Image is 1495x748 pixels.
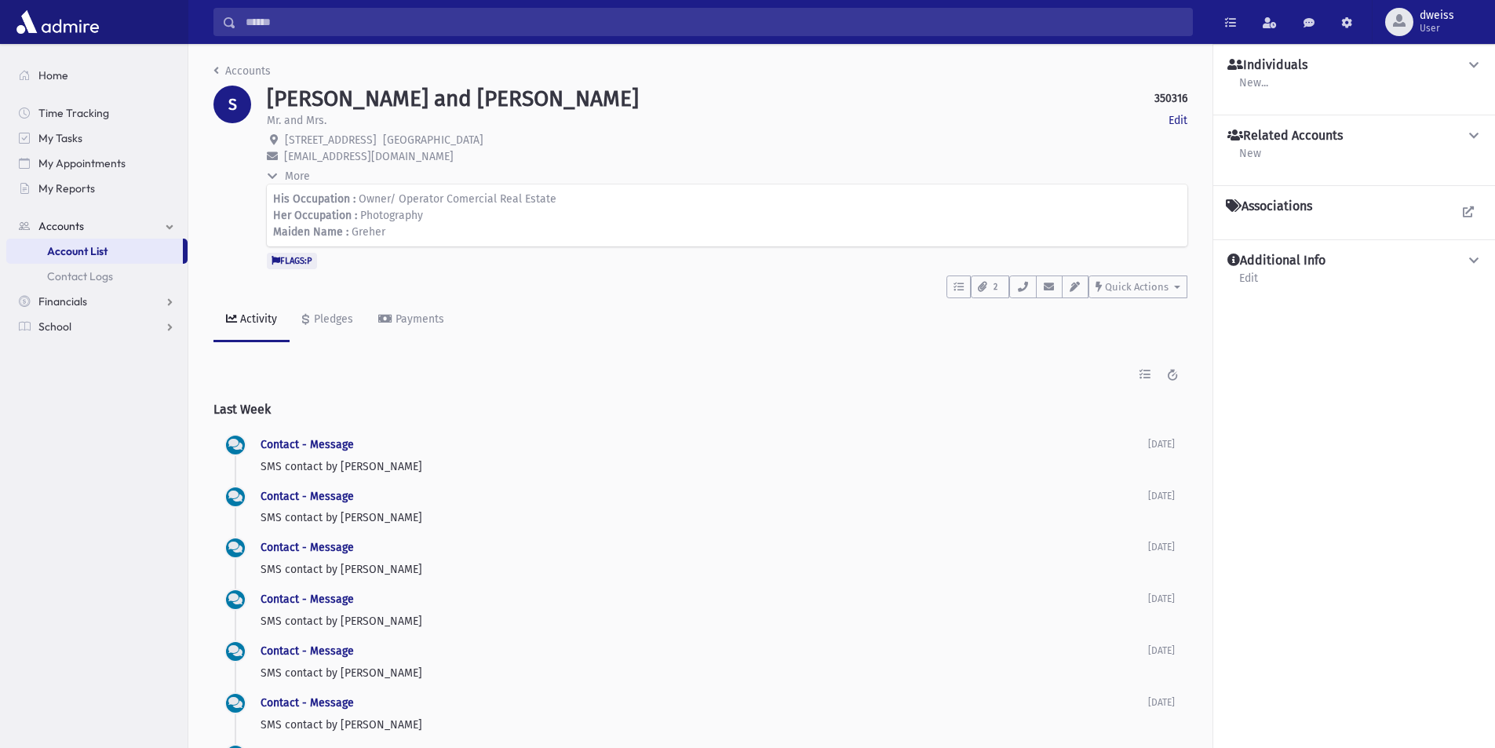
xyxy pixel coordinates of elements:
[267,112,326,129] p: Mr. and Mrs.
[1227,57,1307,74] h4: Individuals
[1148,439,1175,450] span: [DATE]
[237,312,277,326] div: Activity
[261,541,354,554] a: Contact - Message
[1148,542,1175,553] span: [DATE]
[47,244,108,258] span: Account List
[38,156,126,170] span: My Appointments
[38,68,68,82] span: Home
[971,275,1009,298] button: 2
[267,168,312,184] button: More
[6,151,188,176] a: My Appointments
[1148,593,1175,604] span: [DATE]
[261,490,354,503] a: Contact - Message
[6,289,188,314] a: Financials
[38,319,71,334] span: School
[261,561,1148,578] p: SMS contact by [PERSON_NAME]
[267,253,317,268] span: FLAGS:P
[213,63,271,86] nav: breadcrumb
[284,150,454,163] span: [EMAIL_ADDRESS][DOMAIN_NAME]
[1148,697,1175,708] span: [DATE]
[1226,199,1312,214] h4: Associations
[1226,128,1482,144] button: Related Accounts
[6,100,188,126] a: Time Tracking
[273,192,356,206] strong: His Occupation :
[1238,144,1262,173] a: New
[1420,9,1454,22] span: dweiss
[360,209,423,222] span: Photography
[1238,269,1259,297] a: Edit
[6,213,188,239] a: Accounts
[13,6,103,38] img: AdmirePro
[267,86,639,112] h1: [PERSON_NAME] and [PERSON_NAME]
[1226,253,1482,269] button: Additional Info
[261,665,1148,681] p: SMS contact by [PERSON_NAME]
[261,593,354,606] a: Contact - Message
[1088,275,1187,298] button: Quick Actions
[1420,22,1454,35] span: User
[38,131,82,145] span: My Tasks
[213,86,251,123] div: S
[311,312,353,326] div: Pledges
[213,64,271,78] a: Accounts
[213,389,1187,429] h2: Last Week
[273,225,348,239] strong: Maiden Name :
[6,314,188,339] a: School
[392,312,444,326] div: Payments
[1227,253,1325,269] h4: Additional Info
[1238,74,1269,102] a: New...
[261,696,354,710] a: Contact - Message
[989,280,1002,294] span: 2
[352,225,385,239] span: Greher
[236,8,1192,36] input: Search
[1105,281,1169,293] span: Quick Actions
[38,294,87,308] span: Financials
[38,219,84,233] span: Accounts
[6,239,183,264] a: Account List
[38,106,109,120] span: Time Tracking
[1154,90,1187,107] strong: 350316
[6,176,188,201] a: My Reports
[261,438,354,451] a: Contact - Message
[285,170,310,183] span: More
[1226,57,1482,74] button: Individuals
[261,613,1148,629] p: SMS contact by [PERSON_NAME]
[1227,128,1343,144] h4: Related Accounts
[290,298,366,342] a: Pledges
[359,192,556,206] span: Owner/ Operator Comercial Real Estate
[261,509,1148,526] p: SMS contact by [PERSON_NAME]
[6,126,188,151] a: My Tasks
[383,133,483,147] span: [GEOGRAPHIC_DATA]
[261,644,354,658] a: Contact - Message
[1169,112,1187,129] a: Edit
[261,717,1148,733] p: SMS contact by [PERSON_NAME]
[261,458,1148,475] p: SMS contact by [PERSON_NAME]
[1148,645,1175,656] span: [DATE]
[1148,491,1175,502] span: [DATE]
[213,298,290,342] a: Activity
[6,264,188,289] a: Contact Logs
[6,63,188,88] a: Home
[47,269,113,283] span: Contact Logs
[366,298,457,342] a: Payments
[38,181,95,195] span: My Reports
[285,133,377,147] span: [STREET_ADDRESS]
[273,209,357,222] strong: Her Occupation :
